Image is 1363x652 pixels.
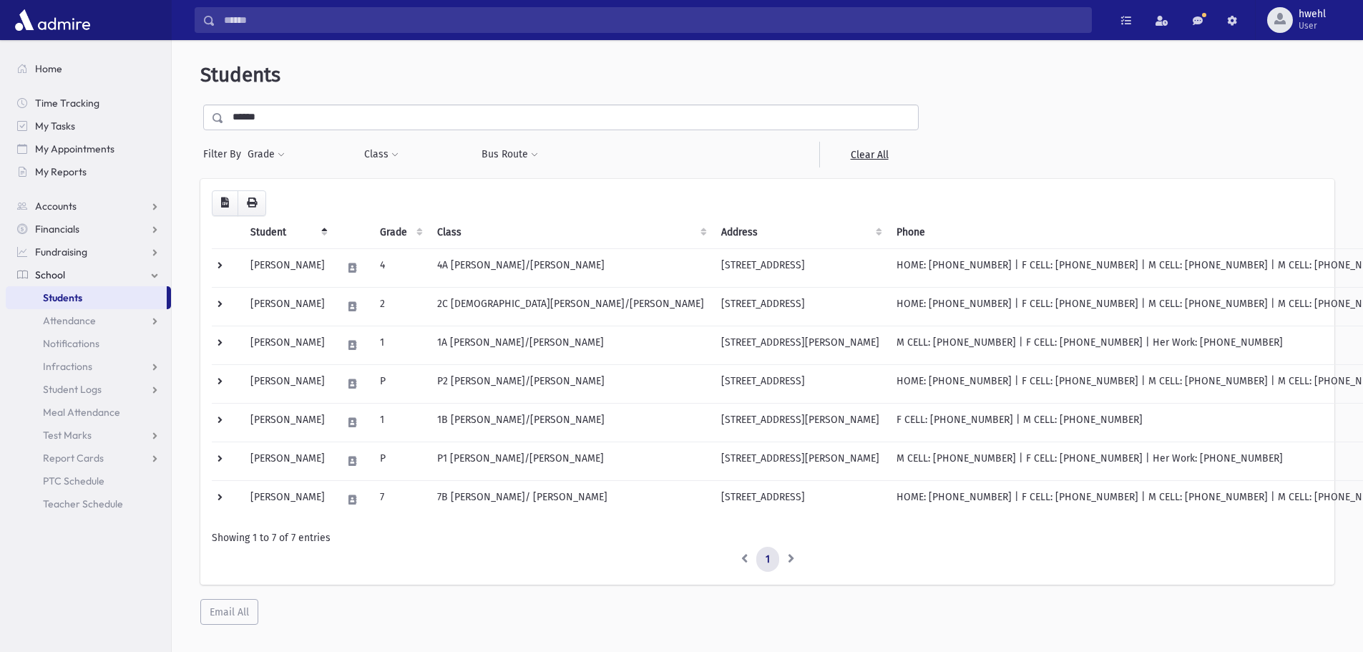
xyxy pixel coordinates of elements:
a: School [6,263,171,286]
span: My Reports [35,165,87,178]
span: Attendance [43,314,96,327]
span: Home [35,62,62,75]
a: Accounts [6,195,171,218]
td: P2 [PERSON_NAME]/[PERSON_NAME] [429,364,713,403]
a: 1 [756,547,779,573]
button: Bus Route [481,142,539,167]
input: Search [215,7,1091,33]
button: CSV [212,190,238,216]
td: [PERSON_NAME] [242,364,333,403]
img: AdmirePro [11,6,94,34]
button: Print [238,190,266,216]
button: Email All [200,599,258,625]
td: P [371,442,429,480]
span: School [35,268,65,281]
td: [PERSON_NAME] [242,403,333,442]
td: [PERSON_NAME] [242,287,333,326]
span: Time Tracking [35,97,99,110]
td: [STREET_ADDRESS][PERSON_NAME] [713,326,888,364]
a: Test Marks [6,424,171,447]
td: 7B [PERSON_NAME]/ [PERSON_NAME] [429,480,713,519]
span: Teacher Schedule [43,497,123,510]
td: 1 [371,403,429,442]
a: Home [6,57,171,80]
span: Filter By [203,147,247,162]
a: Clear All [819,142,919,167]
td: 1 [371,326,429,364]
a: Meal Attendance [6,401,171,424]
th: Student: activate to sort column descending [242,216,333,249]
a: PTC Schedule [6,469,171,492]
td: [PERSON_NAME] [242,480,333,519]
a: Attendance [6,309,171,332]
span: hwehl [1299,9,1326,20]
a: My Appointments [6,137,171,160]
a: My Tasks [6,115,171,137]
td: [STREET_ADDRESS] [713,364,888,403]
td: 2 [371,287,429,326]
th: Grade: activate to sort column ascending [371,216,429,249]
td: 1B [PERSON_NAME]/[PERSON_NAME] [429,403,713,442]
a: Teacher Schedule [6,492,171,515]
a: My Reports [6,160,171,183]
span: Financials [35,223,79,235]
th: Address: activate to sort column ascending [713,216,888,249]
span: Accounts [35,200,77,213]
span: Report Cards [43,452,104,464]
td: P [371,364,429,403]
td: [PERSON_NAME] [242,326,333,364]
button: Grade [247,142,285,167]
td: 4 [371,248,429,287]
td: [PERSON_NAME] [242,248,333,287]
td: 1A [PERSON_NAME]/[PERSON_NAME] [429,326,713,364]
button: Class [363,142,399,167]
span: Students [200,63,280,87]
td: [PERSON_NAME] [242,442,333,480]
td: 4A [PERSON_NAME]/[PERSON_NAME] [429,248,713,287]
span: Notifications [43,337,99,350]
span: My Appointments [35,142,114,155]
span: PTC Schedule [43,475,104,487]
span: User [1299,20,1326,31]
a: Infractions [6,355,171,378]
td: [STREET_ADDRESS] [713,480,888,519]
a: Fundraising [6,240,171,263]
a: Notifications [6,332,171,355]
span: Fundraising [35,245,87,258]
a: Students [6,286,167,309]
div: Showing 1 to 7 of 7 entries [212,530,1323,545]
td: [STREET_ADDRESS][PERSON_NAME] [713,442,888,480]
td: [STREET_ADDRESS] [713,287,888,326]
span: Test Marks [43,429,92,442]
a: Time Tracking [6,92,171,115]
td: P1 [PERSON_NAME]/[PERSON_NAME] [429,442,713,480]
span: Infractions [43,360,92,373]
a: Student Logs [6,378,171,401]
a: Report Cards [6,447,171,469]
span: My Tasks [35,120,75,132]
th: Class: activate to sort column ascending [429,216,713,249]
a: Financials [6,218,171,240]
td: [STREET_ADDRESS][PERSON_NAME] [713,403,888,442]
span: Meal Attendance [43,406,120,419]
td: 7 [371,480,429,519]
span: Students [43,291,82,304]
td: [STREET_ADDRESS] [713,248,888,287]
span: Student Logs [43,383,102,396]
td: 2C [DEMOGRAPHIC_DATA][PERSON_NAME]/[PERSON_NAME] [429,287,713,326]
